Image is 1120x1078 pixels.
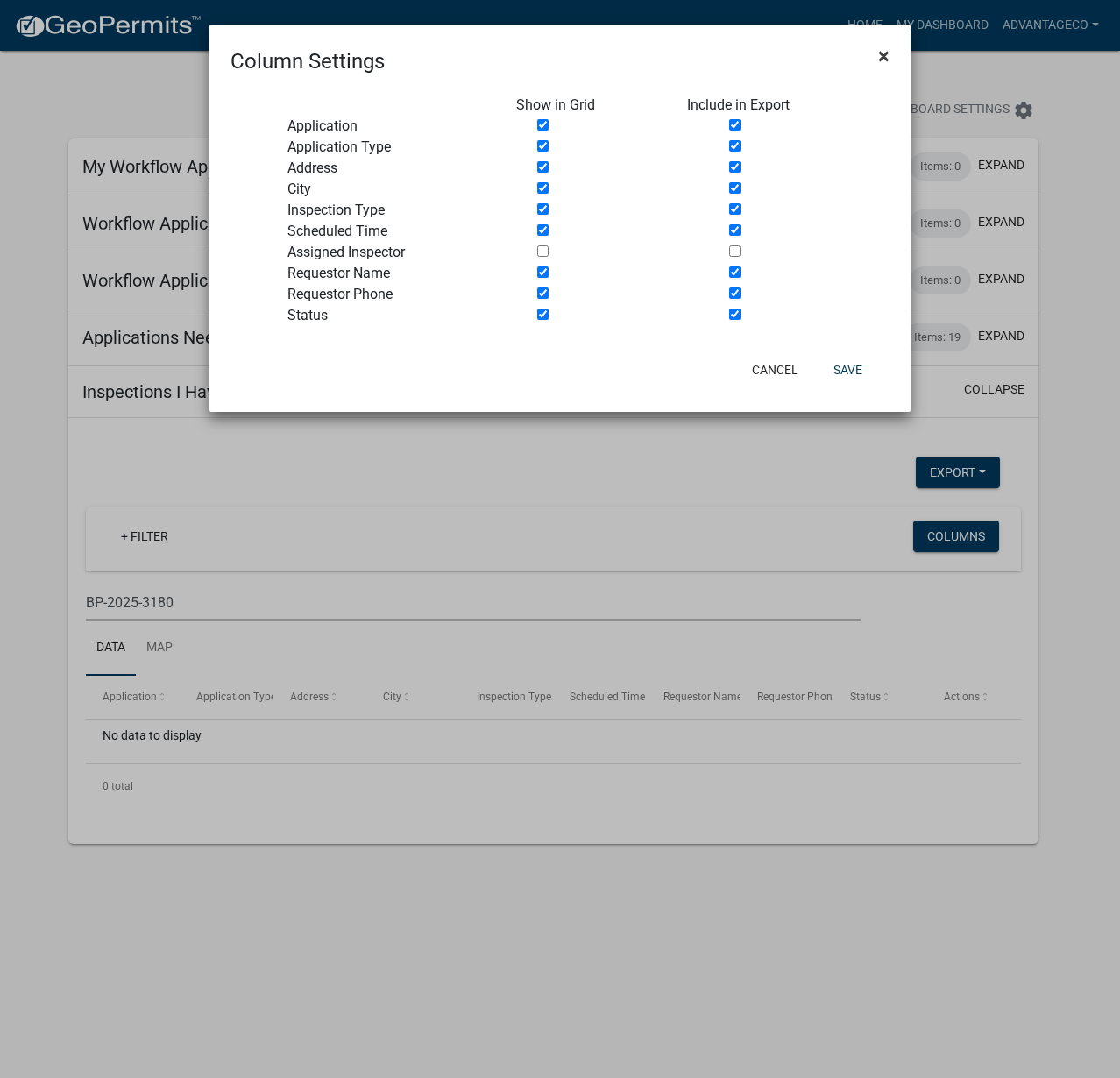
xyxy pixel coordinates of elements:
button: Cancel [738,354,812,386]
div: Application [274,116,503,137]
div: Status [274,305,503,326]
div: City [274,179,503,200]
div: Show in Grid [503,95,675,116]
button: Save [819,354,876,386]
div: Requestor Phone [274,284,503,305]
h4: Column Settings [230,46,385,77]
div: Address [274,158,503,179]
div: Scheduled Time [274,221,503,242]
button: Close [864,32,904,81]
div: Include in Export [674,95,846,116]
span: × [878,44,890,68]
div: Assigned Inspector [274,242,503,263]
div: Inspection Type [274,200,503,221]
div: Application Type [274,137,503,158]
div: Requestor Name [274,263,503,284]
